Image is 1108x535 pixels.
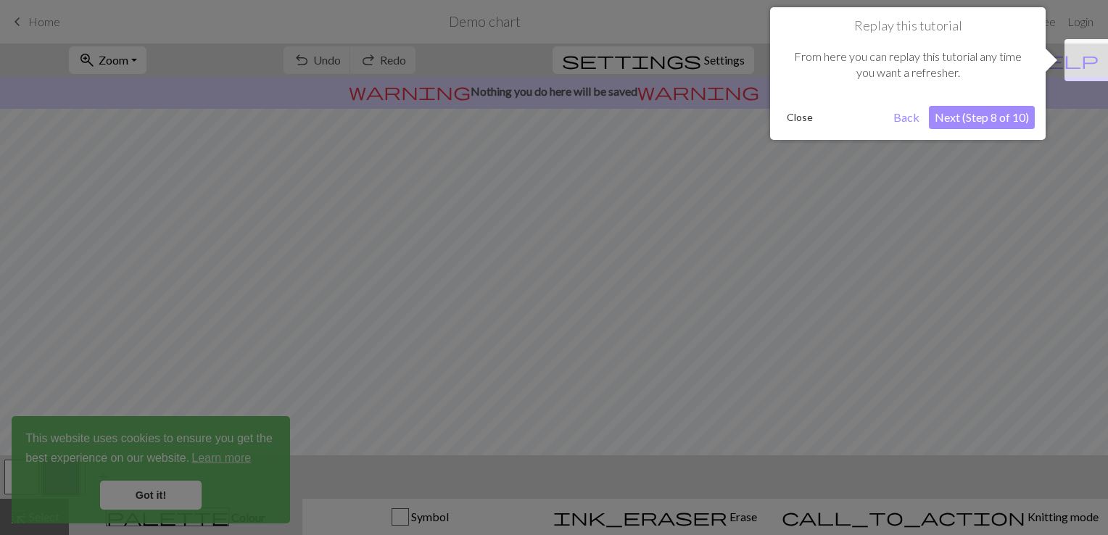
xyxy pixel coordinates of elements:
div: From here you can replay this tutorial any time you want a refresher. [781,34,1035,96]
div: Replay this tutorial [770,7,1046,140]
button: Next (Step 8 of 10) [929,106,1035,129]
button: Back [888,106,925,129]
h1: Replay this tutorial [781,18,1035,34]
button: Close [781,107,819,128]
